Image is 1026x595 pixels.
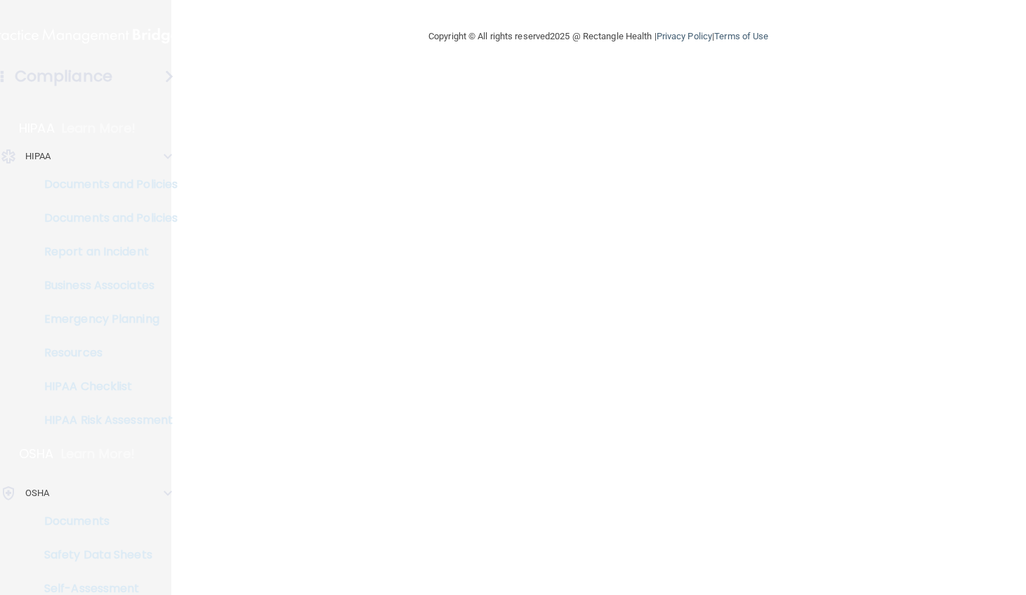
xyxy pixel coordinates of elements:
[25,485,49,502] p: OSHA
[9,380,201,394] p: HIPAA Checklist
[62,120,136,137] p: Learn More!
[9,312,201,326] p: Emergency Planning
[25,148,51,165] p: HIPAA
[9,178,201,192] p: Documents and Policies
[9,279,201,293] p: Business Associates
[342,14,855,59] div: Copyright © All rights reserved 2025 @ Rectangle Health | |
[9,514,201,528] p: Documents
[19,120,55,137] p: HIPAA
[9,211,201,225] p: Documents and Policies
[9,548,201,562] p: Safety Data Sheets
[15,67,112,86] h4: Compliance
[657,31,712,41] a: Privacy Policy
[714,31,768,41] a: Terms of Use
[9,346,201,360] p: Resources
[9,413,201,427] p: HIPAA Risk Assessment
[19,446,54,462] p: OSHA
[61,446,136,462] p: Learn More!
[9,245,201,259] p: Report an Incident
